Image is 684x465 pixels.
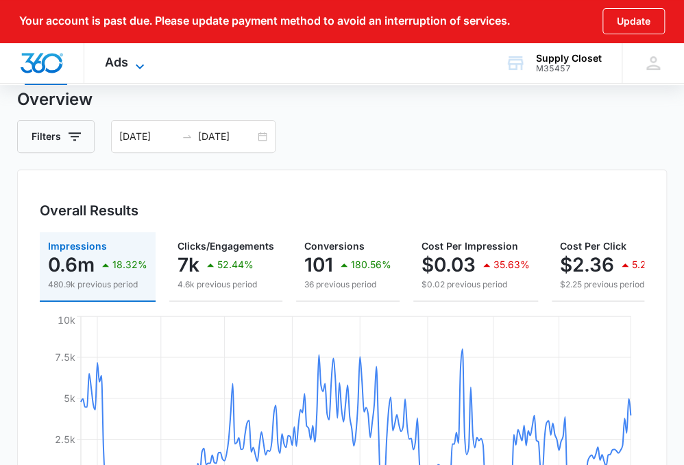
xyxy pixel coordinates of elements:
div: account id [536,64,602,73]
tspan: 2.5k [55,433,75,444]
p: Your account is past due. Please update payment method to avoid an interruption of services. [19,14,510,27]
span: Impressions [48,240,107,252]
p: $2.25 previous period [560,278,661,291]
span: swap-right [182,131,193,142]
span: Cost Per Click [560,240,626,252]
button: Update [602,8,665,34]
div: account name [536,53,602,64]
span: Clicks/Engagements [178,240,274,252]
p: 7k [178,254,199,276]
p: $0.02 previous period [422,278,530,291]
button: Filters [17,120,95,153]
p: 180.56% [351,260,391,270]
p: 18.32% [112,260,147,270]
p: 101 [304,254,333,276]
p: $2.36 [560,254,614,276]
span: Cost Per Impression [422,240,518,252]
span: to [182,131,193,142]
input: End date [198,129,255,144]
tspan: 7.5k [55,351,75,363]
p: 36 previous period [304,278,391,291]
div: Ads [84,43,169,83]
span: Ads [105,55,128,69]
p: 52.44% [217,260,254,270]
span: Conversions [304,240,365,252]
p: 5.27% [632,260,661,270]
tspan: 5k [64,392,75,403]
h3: Overview [17,87,667,112]
p: 4.6k previous period [178,278,274,291]
p: 480.9k previous period [48,278,147,291]
p: 35.63% [493,260,530,270]
tspan: 10k [58,313,75,325]
p: $0.03 [422,254,476,276]
p: 0.6m [48,254,95,276]
h3: Overall Results [40,200,138,221]
input: Start date [119,129,176,144]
